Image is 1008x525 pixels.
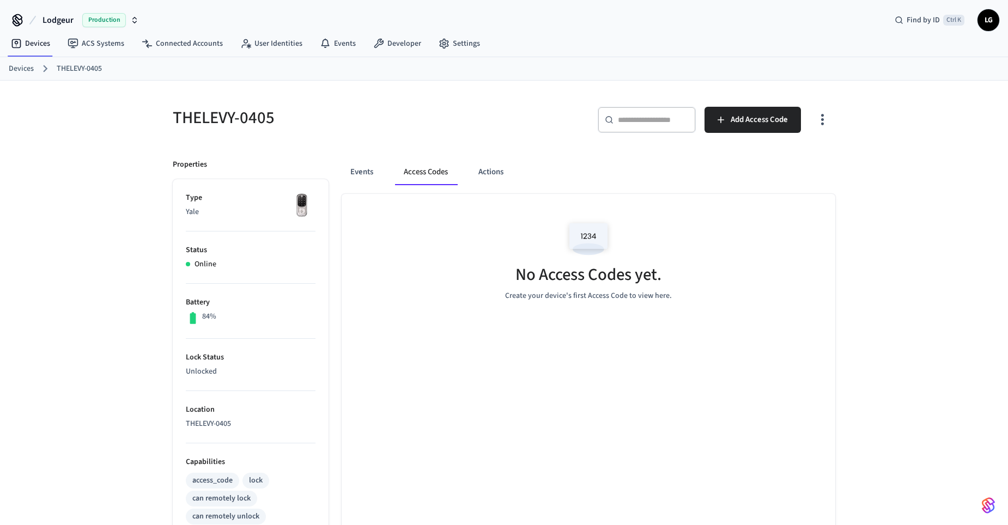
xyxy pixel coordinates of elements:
[430,34,489,53] a: Settings
[977,9,999,31] button: LG
[943,15,964,26] span: Ctrl K
[186,352,315,363] p: Lock Status
[342,159,835,185] div: ant example
[515,264,661,286] h5: No Access Codes yet.
[731,113,788,127] span: Add Access Code
[173,159,207,170] p: Properties
[2,34,59,53] a: Devices
[192,493,251,504] div: can remotely lock
[57,63,102,75] a: THELEVY-0405
[195,259,216,270] p: Online
[42,14,74,27] span: Lodgeur
[505,290,672,302] p: Create your device's first Access Code to view here.
[186,456,315,468] p: Capabilities
[192,475,233,486] div: access_code
[564,216,613,262] img: Access Codes Empty State
[982,497,995,514] img: SeamLogoGradient.69752ec5.svg
[395,159,457,185] button: Access Codes
[192,511,259,522] div: can remotely unlock
[365,34,430,53] a: Developer
[907,15,940,26] span: Find by ID
[979,10,998,30] span: LG
[186,418,315,430] p: THELEVY-0405
[232,34,311,53] a: User Identities
[288,192,315,219] img: Yale Assure Touchscreen Wifi Smart Lock, Satin Nickel, Front
[186,404,315,416] p: Location
[705,107,801,133] button: Add Access Code
[186,206,315,218] p: Yale
[59,34,133,53] a: ACS Systems
[186,297,315,308] p: Battery
[186,192,315,204] p: Type
[202,311,216,322] p: 84%
[9,63,34,75] a: Devices
[186,366,315,377] p: Unlocked
[173,107,497,129] h5: THELEVY-0405
[470,159,512,185] button: Actions
[311,34,365,53] a: Events
[249,475,263,486] div: lock
[886,10,973,30] div: Find by IDCtrl K
[186,245,315,256] p: Status
[133,34,232,53] a: Connected Accounts
[82,13,126,27] span: Production
[342,159,382,185] button: Events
